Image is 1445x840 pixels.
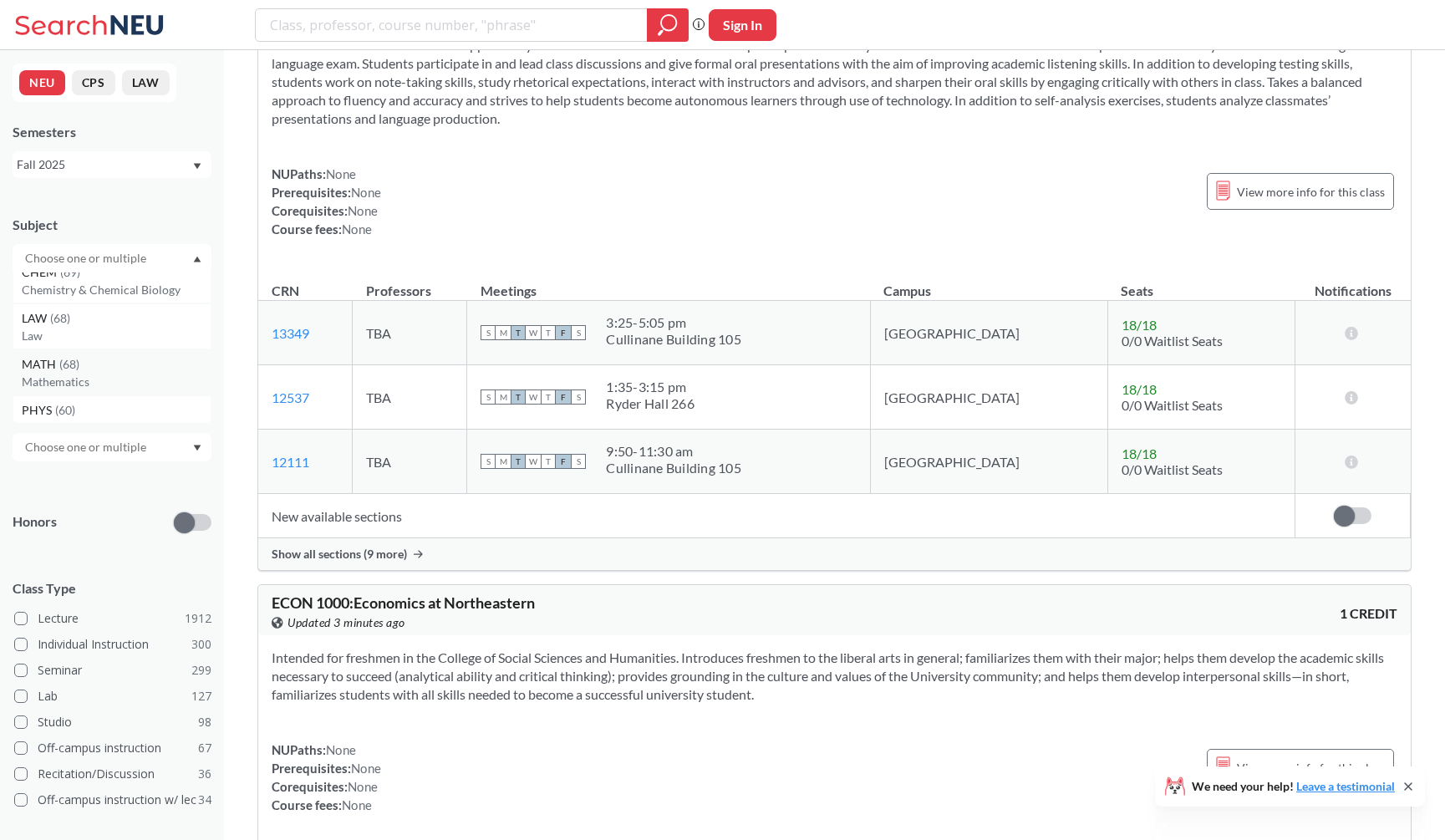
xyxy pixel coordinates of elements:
span: Show all sections (9 more) [272,547,407,562]
div: NUPaths: Prerequisites: Corequisites: Course fees: [272,165,381,238]
div: Show all sections (9 more) [258,538,1411,570]
span: 1 CREDIT [1340,604,1397,623]
span: View more info for this class [1237,757,1385,778]
label: Off-campus instruction [14,737,211,759]
span: M [496,325,511,340]
td: [GEOGRAPHIC_DATA] [870,365,1107,430]
svg: Dropdown arrow [193,445,201,451]
label: Lab [14,685,211,707]
span: We need your help! [1192,781,1395,792]
span: M [496,454,511,469]
span: ECON 1000 : Economics at Northeastern [272,593,535,612]
span: F [556,389,571,405]
span: None [348,203,378,218]
div: CRN [272,282,299,300]
input: Class, professor, course number, "phrase" [268,11,635,39]
button: CPS [72,70,115,95]
span: S [571,389,586,405]
span: ( 68 ) [59,357,79,371]
div: 3:25 - 5:05 pm [606,314,741,331]
th: Professors [353,265,467,301]
span: None [342,797,372,812]
label: Seminar [14,659,211,681]
span: W [526,389,541,405]
div: Fall 2025Dropdown arrow [13,151,211,178]
span: None [326,742,356,757]
a: Leave a testimonial [1296,779,1395,793]
th: Notifications [1295,265,1411,301]
a: 13349 [272,325,309,341]
span: Updated 3 minutes ago [287,613,405,632]
span: PHYS [22,401,55,420]
p: Mathematics [22,374,211,390]
p: Honors [13,512,57,532]
p: Law [22,328,211,344]
svg: Dropdown arrow [193,256,201,262]
span: W [526,454,541,469]
div: magnifying glass [647,8,689,42]
a: 12537 [272,389,309,405]
td: TBA [353,301,467,365]
span: None [348,779,378,794]
span: M [496,389,511,405]
td: New available sections [258,494,1295,538]
span: 36 [198,765,211,783]
div: Cullinane Building 105 [606,460,741,476]
span: 0/0 Waitlist Seats [1122,397,1223,413]
svg: magnifying glass [658,13,678,37]
button: LAW [122,70,170,95]
span: T [511,454,526,469]
p: Chemistry & Chemical Biology [22,282,211,298]
span: None [342,221,372,237]
div: Ryder Hall 266 [606,395,695,412]
span: None [351,761,381,776]
span: F [556,454,571,469]
div: Semesters [13,123,211,141]
span: View more info for this class [1237,181,1385,202]
div: Fall 2025 [17,155,191,174]
button: NEU [19,70,65,95]
span: F [556,325,571,340]
span: T [541,389,556,405]
div: Dropdown arrowCS(115)Computer ScienceNRSG(76)NursingEECE(72)Electrical and Comp EngineerngCHEM(69... [13,244,211,272]
label: Studio [14,711,211,733]
span: 0/0 Waitlist Seats [1122,333,1223,349]
td: [GEOGRAPHIC_DATA] [870,301,1107,365]
th: Meetings [467,265,870,301]
label: Recitation/Discussion [14,763,211,785]
a: 12111 [272,454,309,470]
span: Class Type [13,579,211,598]
div: NUPaths: Prerequisites: Corequisites: Course fees: [272,741,381,814]
span: 300 [191,635,211,654]
span: 18 / 18 [1122,381,1157,397]
span: 18 / 18 [1122,317,1157,333]
input: Choose one or multiple [17,437,157,457]
span: S [481,454,496,469]
span: 18 / 18 [1122,445,1157,461]
span: ( 68 ) [50,311,70,325]
button: Sign In [709,9,776,41]
span: ( 60 ) [55,403,75,417]
span: S [571,325,586,340]
span: 299 [191,661,211,680]
th: Seats [1107,265,1295,301]
span: T [541,454,556,469]
th: Campus [870,265,1107,301]
span: LAW [22,309,50,328]
label: Lecture [14,608,211,629]
span: CHEM [22,263,60,282]
div: Subject [13,216,211,234]
div: Cullinane Building 105 [606,331,741,348]
span: S [571,454,586,469]
span: T [541,325,556,340]
span: 1912 [185,609,211,628]
span: T [511,325,526,340]
div: 1:35 - 3:15 pm [606,379,695,395]
label: Off-campus instruction w/ lec [14,789,211,811]
div: Dropdown arrow [13,433,211,461]
span: 0/0 Waitlist Seats [1122,461,1223,477]
section: Offers advanced ESL students an opportunity to obtain the confidence and skills to participate ef... [272,36,1397,128]
span: MATH [22,355,59,374]
span: ( 69 ) [60,265,80,279]
span: 98 [198,713,211,731]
